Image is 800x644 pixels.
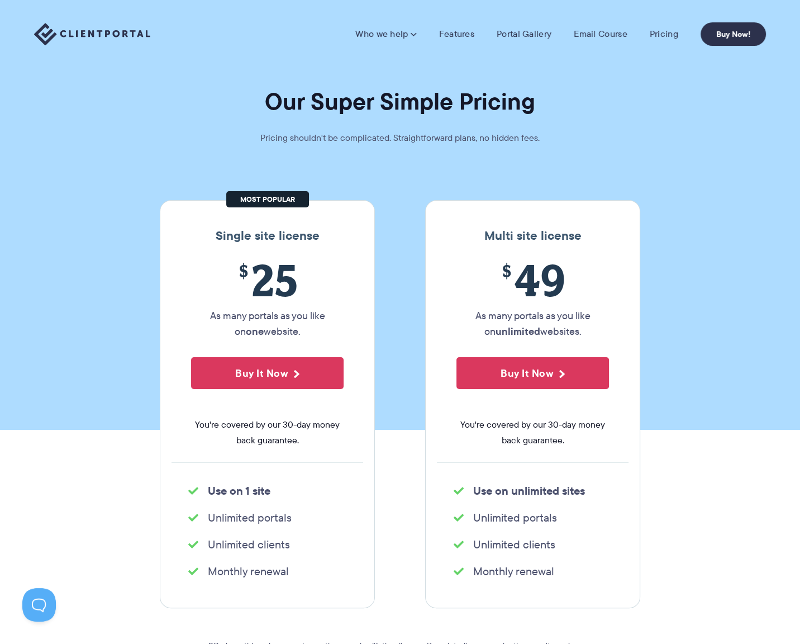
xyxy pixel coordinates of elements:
[650,29,678,40] a: Pricing
[191,254,344,305] span: 25
[454,537,612,552] li: Unlimited clients
[208,482,270,499] strong: Use on 1 site
[456,308,609,339] p: As many portals as you like on websites.
[172,229,363,243] h3: Single site license
[22,588,56,622] iframe: Toggle Customer Support
[454,563,612,579] li: Monthly renewal
[473,482,585,499] strong: Use on unlimited sites
[456,357,609,389] button: Buy It Now
[191,357,344,389] button: Buy It Now
[188,537,346,552] li: Unlimited clients
[454,510,612,525] li: Unlimited portals
[191,417,344,448] span: You're covered by our 30-day money back guarantee.
[437,229,628,243] h3: Multi site license
[191,308,344,339] p: As many portals as you like on website.
[232,130,568,146] p: Pricing shouldn't be complicated. Straightforward plans, no hidden fees.
[456,417,609,448] span: You're covered by our 30-day money back guarantee.
[246,324,264,339] strong: one
[574,29,627,40] a: Email Course
[456,254,609,305] span: 49
[188,510,346,525] li: Unlimited portals
[355,29,416,40] a: Who we help
[188,563,346,579] li: Monthly renewal
[701,22,766,46] a: Buy Now!
[439,29,474,40] a: Features
[496,324,540,339] strong: unlimited
[497,29,551,40] a: Portal Gallery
